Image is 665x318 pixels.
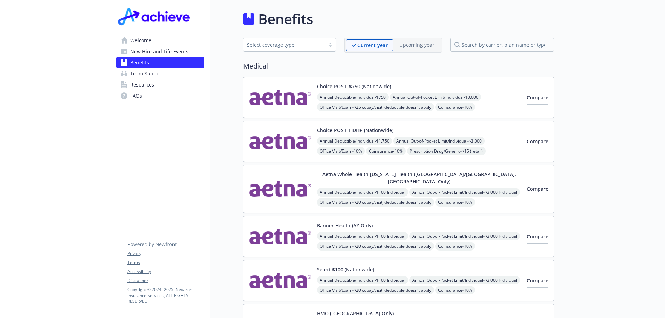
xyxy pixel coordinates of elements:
button: Aetna Whole Health [US_STATE] Health ([GEOGRAPHIC_DATA]/[GEOGRAPHIC_DATA], [GEOGRAPHIC_DATA] Only) [317,171,521,185]
span: Annual Out-of-Pocket Limit/Individual - $3,000 Individual [409,276,520,284]
a: Benefits [116,57,204,68]
span: Upcoming year [393,39,440,51]
span: Compare [527,138,548,145]
span: Office Visit/Exam - $20 copay/visit, deductible doesn't apply [317,198,434,207]
span: Office Visit/Exam - 10% [317,147,365,155]
img: Aetna Inc carrier logo [249,171,311,207]
input: search by carrier, plan name or type [450,38,554,52]
span: Compare [527,185,548,192]
a: Privacy [127,251,204,257]
span: Annual Out-of-Pocket Limit/Individual - $3,000 Individual [409,232,520,240]
span: Welcome [130,35,151,46]
span: Annual Out-of-Pocket Limit/Individual - $3,000 [393,137,485,145]
span: Compare [527,94,548,101]
span: Prescription Drug/Generic - $15 (retail) [407,147,486,155]
h1: Benefits [258,9,313,29]
p: Copyright © 2024 - 2025 , Newfront Insurance Services, ALL RIGHTS RESERVED [127,287,204,304]
a: Terms [127,260,204,266]
span: Annual Out-of-Pocket Limit/Individual - $3,000 [390,93,481,101]
button: Choice POS II HDHP (Nationwide) [317,127,393,134]
a: Team Support [116,68,204,79]
span: Benefits [130,57,149,68]
span: Office Visit/Exam - $20 copay/visit, deductible doesn't apply [317,242,434,251]
span: Annual Deductible/Individual - $100 Individual [317,188,408,197]
button: Compare [527,230,548,244]
span: Annual Deductible/Individual - $100 Individual [317,276,408,284]
span: Resources [130,79,154,90]
h2: Medical [243,61,554,71]
a: Disclaimer [127,278,204,284]
a: Resources [116,79,204,90]
button: Banner Health (AZ Only) [317,222,373,229]
img: Aetna Inc carrier logo [249,83,311,112]
span: Office Visit/Exam - $25 copay/visit, deductible doesn't apply [317,103,434,111]
span: Team Support [130,68,163,79]
div: Select coverage type [247,41,322,48]
img: Aetna Inc carrier logo [249,222,311,251]
p: Current year [357,42,388,49]
img: Aetna Inc carrier logo [249,127,311,156]
a: Accessibility [127,269,204,275]
span: Office Visit/Exam - $20 copay/visit, deductible doesn't apply [317,286,434,294]
button: HMO ([GEOGRAPHIC_DATA] Only) [317,310,394,317]
span: Annual Deductible/Individual - $750 [317,93,389,101]
span: Coinsurance - 10% [435,286,475,294]
button: Compare [527,274,548,288]
p: Upcoming year [399,41,434,48]
a: FAQs [116,90,204,101]
span: Annual Out-of-Pocket Limit/Individual - $3,000 Individual [409,188,520,197]
button: Select $100 (Nationwide) [317,266,374,273]
img: Aetna Inc carrier logo [249,266,311,295]
span: Annual Deductible/Individual - $1,750 [317,137,392,145]
button: Compare [527,182,548,196]
button: Compare [527,91,548,105]
span: Compare [527,233,548,240]
button: Compare [527,135,548,148]
span: Coinsurance - 10% [366,147,406,155]
button: Choice POS II $750 (Nationwide) [317,83,391,90]
a: New Hire and Life Events [116,46,204,57]
span: Coinsurance - 10% [435,198,475,207]
span: New Hire and Life Events [130,46,188,57]
span: Coinsurance - 10% [435,242,475,251]
span: Compare [527,277,548,284]
span: Annual Deductible/Individual - $100 Individual [317,232,408,240]
span: FAQs [130,90,142,101]
span: Coinsurance - 10% [435,103,475,111]
a: Welcome [116,35,204,46]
